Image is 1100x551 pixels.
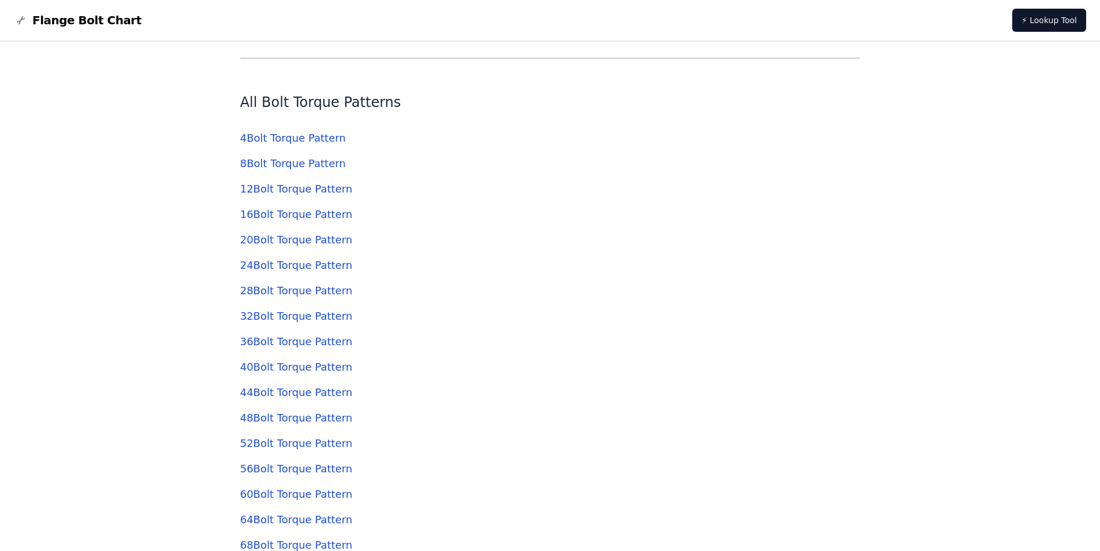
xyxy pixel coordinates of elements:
[14,12,141,28] a: Flange Bolt Chart LogoFlange Bolt Chart
[14,13,28,27] img: Flange Bolt Chart Logo
[240,386,352,398] a: 44Bolt Torque Pattern
[240,310,352,322] a: 32Bolt Torque Pattern
[240,513,352,526] a: 64Bolt Torque Pattern
[240,157,346,169] a: 8Bolt Torque Pattern
[240,208,352,220] a: 16Bolt Torque Pattern
[240,284,352,297] a: 28Bolt Torque Pattern
[240,132,346,144] a: 4Bolt Torque Pattern
[1012,9,1086,32] a: ⚡ Lookup Tool
[32,12,141,28] span: Flange Bolt Chart
[240,488,352,500] a: 60Bolt Torque Pattern
[240,259,352,271] a: 24Bolt Torque Pattern
[240,361,352,373] a: 40Bolt Torque Pattern
[240,463,352,475] a: 56Bolt Torque Pattern
[240,412,352,424] a: 48Bolt Torque Pattern
[240,94,401,110] a: All Bolt Torque Patterns
[240,234,352,246] a: 20Bolt Torque Pattern
[240,437,352,449] a: 52Bolt Torque Pattern
[240,539,352,551] a: 68Bolt Torque Pattern
[240,335,352,347] a: 36Bolt Torque Pattern
[240,183,352,195] a: 12Bolt Torque Pattern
